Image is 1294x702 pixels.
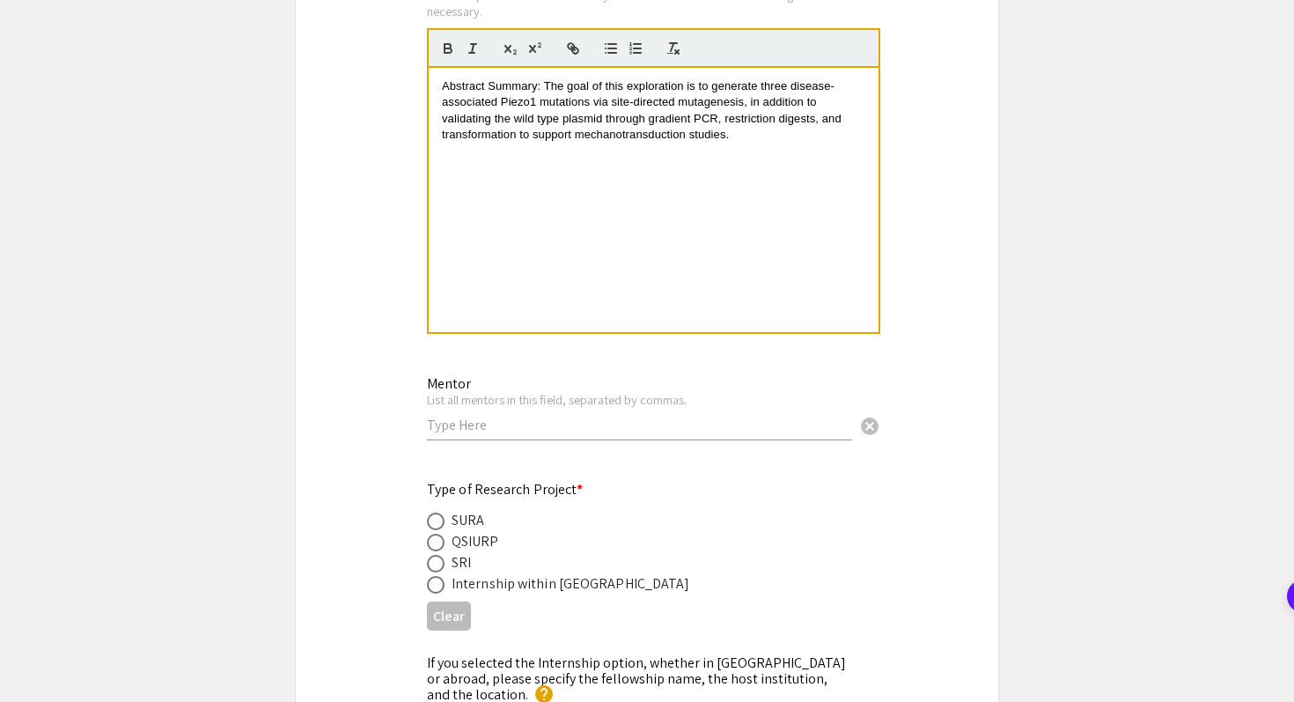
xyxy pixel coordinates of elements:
[859,416,880,437] span: cancel
[452,510,484,531] div: SURA
[427,416,852,434] input: Type Here
[427,374,471,393] mat-label: Mentor
[442,79,844,141] span: Abstract Summary: The goal of this exploration is to generate three disease-associated Piezo1 mut...
[452,573,690,595] div: Internship within [GEOGRAPHIC_DATA]
[427,392,852,408] div: List all mentors in this field, separated by commas.
[452,552,471,573] div: SRI
[427,602,471,631] button: Clear
[852,408,887,443] button: Clear
[452,531,499,552] div: QSIURP
[13,623,75,689] iframe: Chat
[427,480,584,499] mat-label: Type of Research Project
